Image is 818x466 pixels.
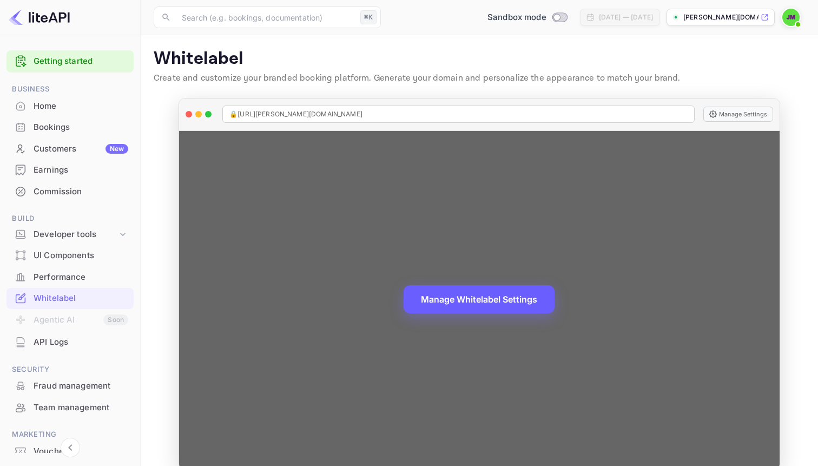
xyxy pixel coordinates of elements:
a: Vouchers [6,441,134,461]
div: Whitelabel [34,292,128,305]
div: Commission [6,181,134,202]
button: Manage Whitelabel Settings [404,285,555,313]
span: Sandbox mode [487,11,546,24]
div: Earnings [6,160,134,181]
p: [PERSON_NAME][DOMAIN_NAME]... [683,12,758,22]
div: CustomersNew [6,139,134,160]
div: Home [6,96,134,117]
div: New [105,144,128,154]
input: Search (e.g. bookings, documentation) [175,6,356,28]
span: 🔒 [URL][PERSON_NAME][DOMAIN_NAME] [229,109,362,119]
div: [DATE] — [DATE] [599,12,653,22]
div: Performance [34,271,128,284]
div: Earnings [34,164,128,176]
img: Johanna Mitra [782,9,800,26]
div: UI Components [6,245,134,266]
span: Build [6,213,134,225]
a: Whitelabel [6,288,134,308]
div: UI Components [34,250,128,262]
a: Commission [6,181,134,201]
a: Fraud management [6,376,134,396]
img: LiteAPI logo [9,9,70,26]
div: Vouchers [34,445,128,458]
div: Home [34,100,128,113]
a: CustomersNew [6,139,134,159]
a: Performance [6,267,134,287]
div: Whitelabel [6,288,134,309]
div: Bookings [34,121,128,134]
div: Getting started [6,50,134,73]
div: API Logs [34,336,128,349]
div: Bookings [6,117,134,138]
button: Manage Settings [703,107,773,122]
button: Collapse navigation [61,438,80,457]
span: Business [6,83,134,95]
div: Team management [6,397,134,418]
div: ⌘K [360,10,377,24]
div: Commission [34,186,128,198]
div: API Logs [6,332,134,353]
a: API Logs [6,332,134,352]
div: Team management [34,402,128,414]
div: Developer tools [34,228,117,241]
div: Switch to Production mode [483,11,571,24]
p: Whitelabel [154,48,805,70]
span: Security [6,364,134,376]
div: Developer tools [6,225,134,244]
div: Fraud management [6,376,134,397]
div: Fraud management [34,380,128,392]
a: Team management [6,397,134,417]
a: Home [6,96,134,116]
a: Getting started [34,55,128,68]
span: Marketing [6,429,134,441]
div: Customers [34,143,128,155]
p: Create and customize your branded booking platform. Generate your domain and personalize the appe... [154,72,805,85]
a: Earnings [6,160,134,180]
div: Vouchers [6,441,134,462]
a: UI Components [6,245,134,265]
div: Performance [6,267,134,288]
a: Bookings [6,117,134,137]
